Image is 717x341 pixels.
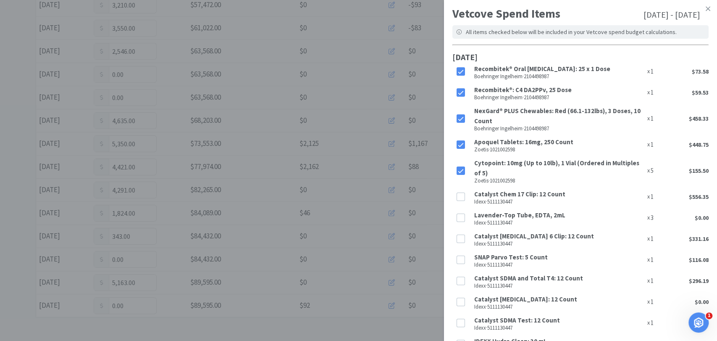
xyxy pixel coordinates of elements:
iframe: Intercom live chat [688,312,709,333]
span: 1 [706,312,712,319]
strong: Cytopoint: 10mg (Up to 10lb), 1 Vial (Ordered in Multiples of 5) [474,159,639,177]
div: x [647,114,666,124]
strong: Catalyst SDMA Test: 12 Count [474,316,560,324]
p: Idexx · 5111130447 [474,199,644,204]
p: Boehringer Ingelheim · 2104498987 [474,95,644,100]
div: x [647,234,666,244]
span: $59.53 [692,89,709,96]
strong: Catalyst SDMA and Total T4: 12 Count [474,274,583,282]
div: x [647,166,666,176]
p: 1 [650,114,654,124]
p: 1 [650,276,654,286]
span: $155.50 [689,167,709,174]
span: $116.08 [689,256,709,264]
p: 1 [650,66,654,77]
div: x [647,140,666,150]
p: Idexx · 5111130447 [474,241,644,246]
strong: Lavender-Top Tube, EDTA, 2mL [474,211,565,219]
span: $331.16 [689,235,709,243]
div: x [647,213,666,223]
p: All items checked below will be included in your Vetcove spend budget calculations. [466,27,677,37]
div: x [647,297,666,307]
strong: NexGard® PLUS Chewables: Red (66.1-132lbs), 3 Doses, 10 Count [474,107,641,125]
strong: Recombitek®: C4 DA2PPv, 25 Dose [474,86,572,94]
p: Idexx · 5111130447 [474,283,644,288]
div: x [647,66,666,77]
p: Idexx · 5111130447 [474,220,644,225]
p: 1 [650,297,654,307]
strong: Catalyst [MEDICAL_DATA]: 12 Count [474,295,577,303]
p: Zoetis · 1021002598 [474,178,644,183]
span: $458.33 [689,115,709,122]
strong: Catalyst Chem 17 Clip: 12 Count [474,190,565,198]
p: 1 [650,140,654,150]
p: Boehringer Ingelheim · 2104498987 [474,126,644,131]
p: 1 [650,192,654,202]
p: Idexx · 5111130447 [474,325,644,330]
p: Idexx · 5111130447 [474,262,644,267]
p: 1 [650,234,654,244]
div: x [647,276,666,286]
div: x [647,318,666,328]
b: [DATE] [452,52,478,62]
div: Vetcove Spend Items [452,4,709,23]
div: x [647,192,666,202]
span: $296.19 [689,277,709,285]
p: 3 [650,213,654,223]
p: Zoetis · 1021002598 [474,147,644,152]
p: Idexx · 5111130447 [474,304,644,309]
span: $556.35 [689,193,709,201]
div: x [647,255,666,265]
strong: Catalyst [MEDICAL_DATA] 6 Clip: 12 Count [474,232,594,240]
span: $73.58 [692,68,709,75]
p: 1 [650,318,654,328]
p: 1 [650,255,654,265]
span: $448.75 [689,141,709,148]
h3: [DATE] - [DATE] [643,8,700,23]
div: x [647,87,666,98]
strong: Apoquel Tablets: 16mg, 250 Count [474,138,573,146]
strong: SNAP Parvo Test: 5 Count [474,253,548,261]
p: 5 [650,166,654,176]
strong: Recombitek® Oral [MEDICAL_DATA]: 25 x 1 Dose [474,65,610,73]
span: $0.00 [695,214,709,222]
p: 1 [650,87,654,98]
p: Boehringer Ingelheim · 2104498987 [474,74,644,79]
span: $0.00 [695,298,709,306]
